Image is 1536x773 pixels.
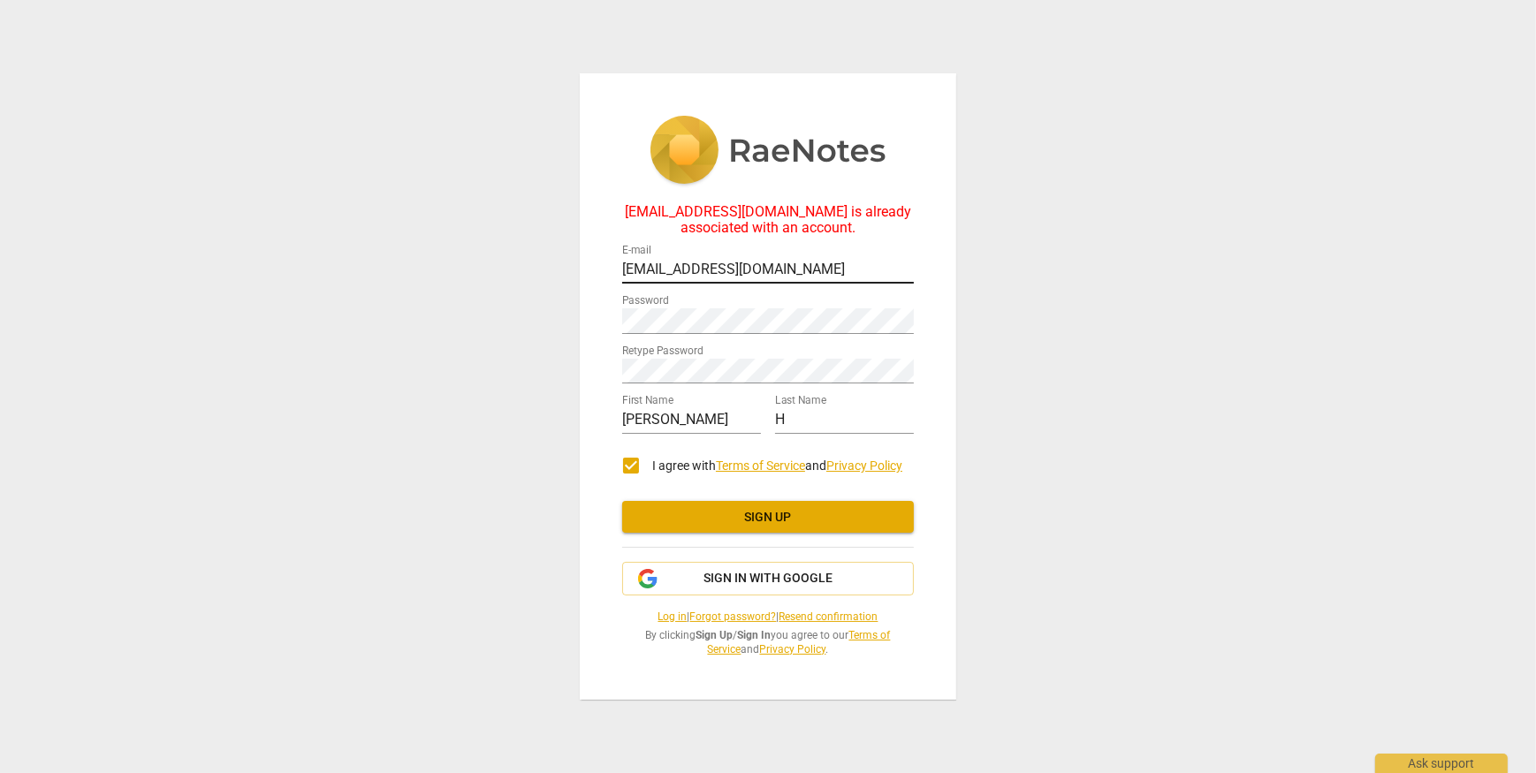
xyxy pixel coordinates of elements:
a: Privacy Policy [826,458,902,473]
img: 5ac2273c67554f335776073100b6d88f.svg [650,116,886,188]
b: Sign In [738,629,772,641]
div: Ask support [1375,754,1508,773]
button: Sign in with Google [622,562,914,595]
button: Sign up [622,501,914,533]
a: Terms of Service [716,458,805,473]
span: Sign in with Google [703,570,833,587]
a: Privacy Policy [760,643,826,656]
span: | | [622,610,914,625]
div: [EMAIL_ADDRESS][DOMAIN_NAME] is already associated with an account. [622,204,914,237]
span: Sign up [636,509,900,527]
label: Retype Password [622,345,703,356]
a: Resend confirmation [779,610,878,623]
a: Terms of Service [708,629,891,656]
a: Forgot password? [690,610,777,623]
label: First Name [622,396,673,406]
span: By clicking / you agree to our and . [622,628,914,657]
b: Sign Up [696,629,734,641]
label: Last Name [775,396,826,406]
a: Log in [658,610,688,623]
span: I agree with and [652,458,902,473]
label: E-mail [622,245,651,255]
label: Password [622,295,669,306]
